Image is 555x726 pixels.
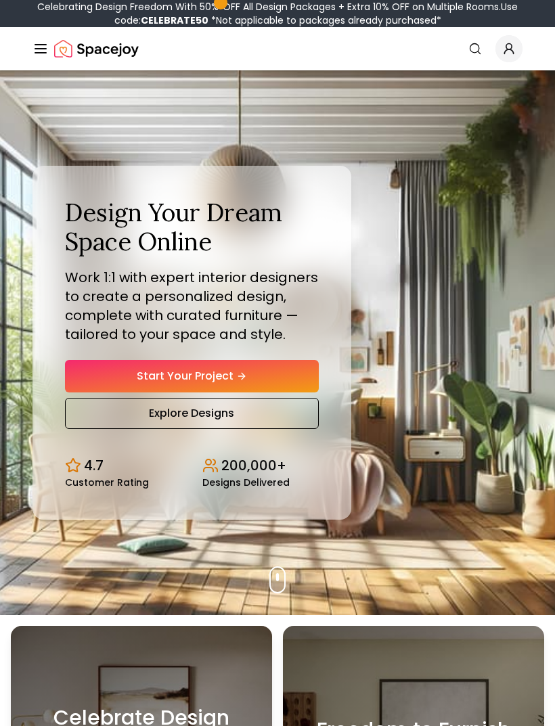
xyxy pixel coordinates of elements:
[208,14,441,27] span: *Not applicable to packages already purchased*
[202,478,290,487] small: Designs Delivered
[65,360,319,392] a: Start Your Project
[54,35,139,62] a: Spacejoy
[65,445,319,487] div: Design stats
[141,14,208,27] b: CELEBRATE50
[65,478,149,487] small: Customer Rating
[32,27,523,70] nav: Global
[65,398,319,429] a: Explore Designs
[84,456,104,475] p: 4.7
[221,456,286,475] p: 200,000+
[54,35,139,62] img: Spacejoy Logo
[65,198,319,256] h1: Design Your Dream Space Online
[65,268,319,344] p: Work 1:1 with expert interior designers to create a personalized design, complete with curated fu...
